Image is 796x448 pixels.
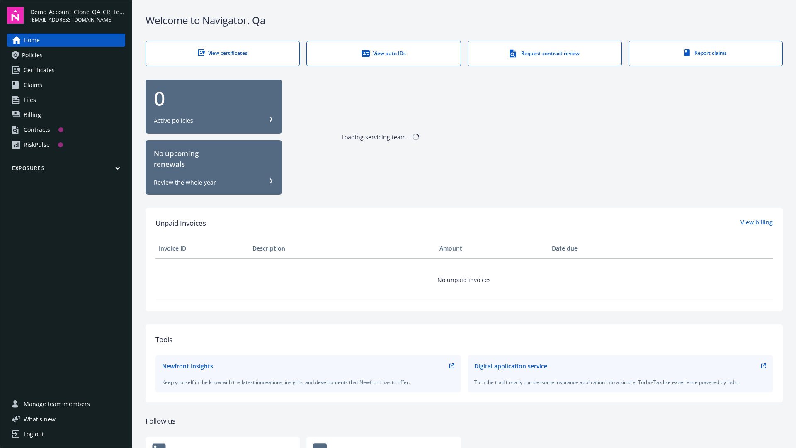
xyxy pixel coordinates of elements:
div: Welcome to Navigator , Qa [146,13,783,27]
span: Home [24,34,40,47]
div: Digital application service [474,362,547,370]
button: Demo_Account_Clone_QA_CR_Tests_Prospect[EMAIL_ADDRESS][DOMAIN_NAME] [30,7,125,24]
div: RiskPulse [24,138,50,151]
button: 0Active policies [146,80,282,134]
div: Contracts [24,123,50,136]
div: Turn the traditionally cumbersome insurance application into a simple, Turbo-Tax like experience ... [474,379,767,386]
div: 0 [154,88,274,108]
a: Billing [7,108,125,122]
th: Invoice ID [155,239,249,258]
a: Contracts [7,123,125,136]
span: Claims [24,78,42,92]
span: Certificates [24,63,55,77]
div: Report claims [646,49,766,56]
div: View auto IDs [323,49,444,58]
a: Home [7,34,125,47]
div: Newfront Insights [162,362,213,370]
a: Files [7,93,125,107]
span: Files [24,93,36,107]
div: No upcoming renewals [154,148,274,170]
span: What ' s new [24,415,56,424]
th: Amount [436,239,548,258]
a: View auto IDs [306,41,461,66]
button: Exposures [7,165,125,175]
a: Certificates [7,63,125,77]
a: RiskPulse [7,138,125,151]
th: Date due [548,239,642,258]
span: [EMAIL_ADDRESS][DOMAIN_NAME] [30,16,125,24]
button: No upcomingrenewalsReview the whole year [146,140,282,195]
td: No unpaid invoices [155,258,773,301]
th: Description [249,239,436,258]
button: What's new [7,415,69,424]
div: Loading servicing team... [342,133,411,141]
div: Active policies [154,117,193,125]
a: Manage team members [7,397,125,411]
div: Follow us [146,416,783,426]
span: Demo_Account_Clone_QA_CR_Tests_Prospect [30,7,125,16]
span: Unpaid Invoices [155,218,206,229]
a: Report claims [629,41,783,66]
a: View certificates [146,41,300,66]
span: Manage team members [24,397,90,411]
div: Tools [155,334,773,345]
div: Request contract review [485,49,605,58]
a: Request contract review [468,41,622,66]
a: View billing [740,218,773,229]
div: Review the whole year [154,178,216,187]
span: Policies [22,49,43,62]
img: navigator-logo.svg [7,7,24,24]
a: Policies [7,49,125,62]
a: Claims [7,78,125,92]
div: View certificates [163,49,283,56]
span: Billing [24,108,41,122]
div: Log out [24,428,44,441]
div: Keep yourself in the know with the latest innovations, insights, and developments that Newfront h... [162,379,454,386]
